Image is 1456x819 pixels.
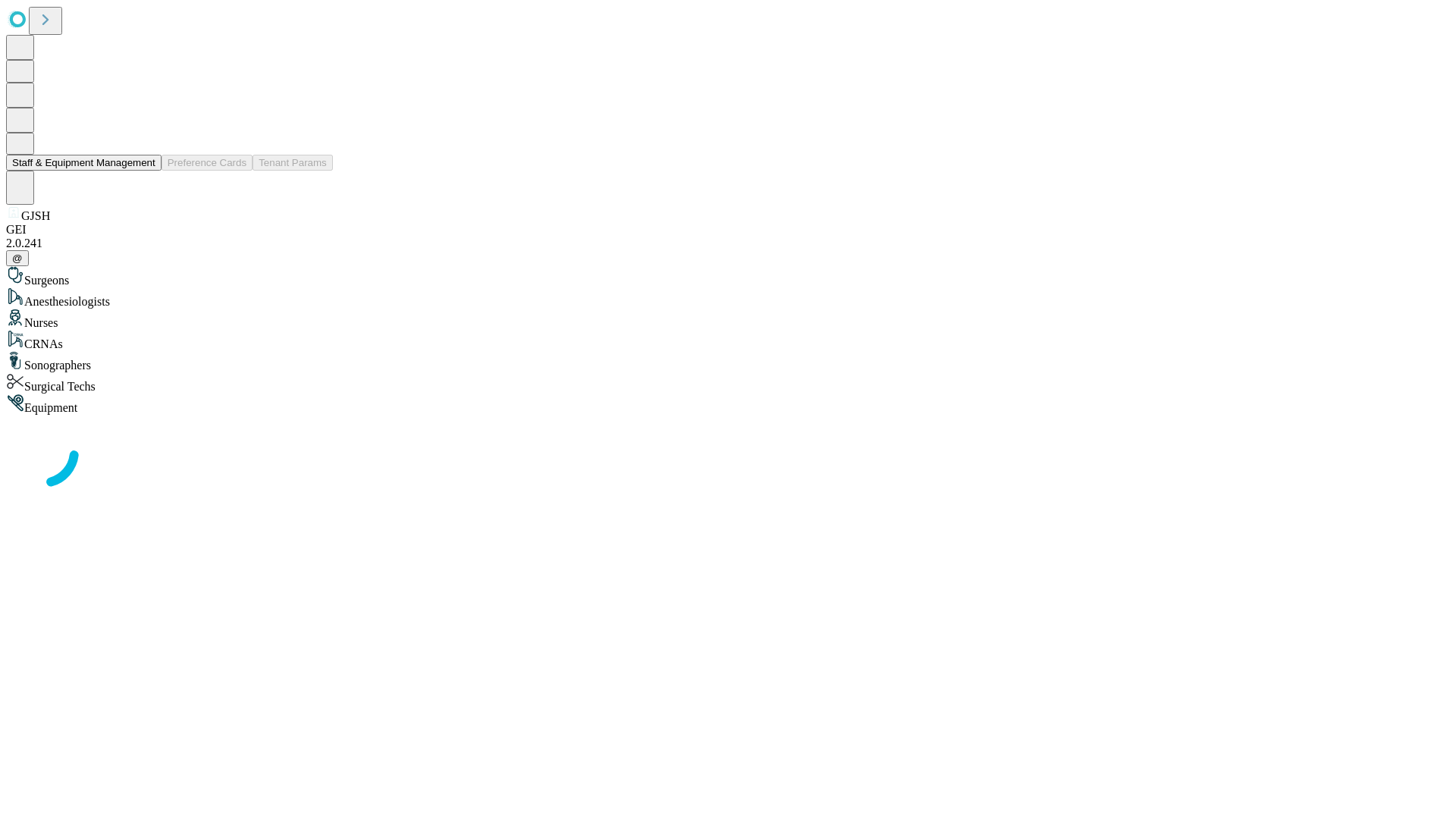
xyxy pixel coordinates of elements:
[6,287,1450,309] div: Anesthesiologists
[6,351,1450,372] div: Sonographers
[253,155,333,171] button: Tenant Params
[6,330,1450,351] div: CRNAs
[6,372,1450,394] div: Surgical Techs
[6,266,1450,287] div: Surgeons
[6,155,162,171] button: Staff & Equipment Management
[6,223,1450,237] div: GEI
[162,155,253,171] button: Preference Cards
[21,209,50,222] span: GJSH
[6,250,29,266] button: @
[6,394,1450,415] div: Equipment
[6,237,1450,250] div: 2.0.241
[12,253,23,264] span: @
[6,309,1450,330] div: Nurses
